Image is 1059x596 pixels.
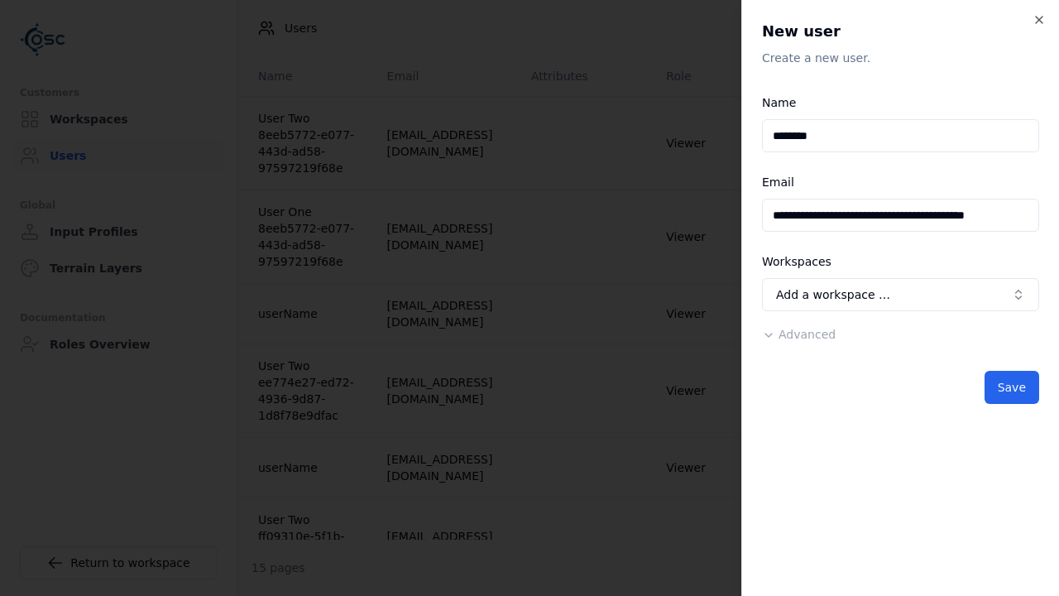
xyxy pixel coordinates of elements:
[762,326,836,343] button: Advanced
[762,20,1039,43] h2: New user
[985,371,1039,404] button: Save
[776,286,890,303] span: Add a workspace …
[762,255,831,268] label: Workspaces
[762,96,796,109] label: Name
[762,175,794,189] label: Email
[762,50,1039,66] p: Create a new user.
[779,328,836,341] span: Advanced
